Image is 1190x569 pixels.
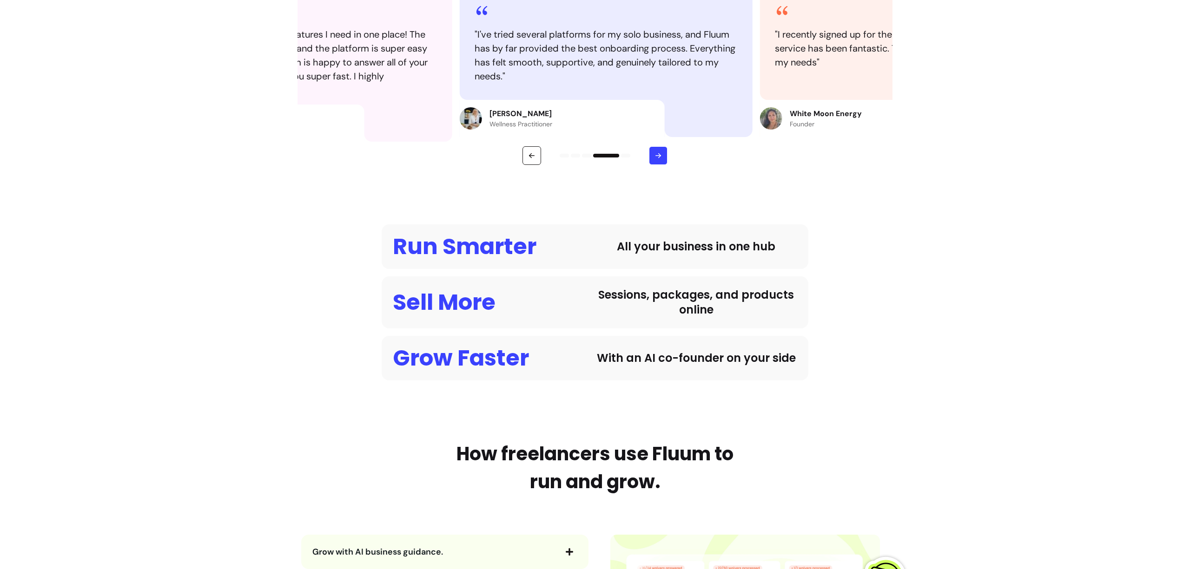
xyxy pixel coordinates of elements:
[595,288,797,317] div: Sessions, packages, and products online
[775,27,1038,69] blockquote: " I recently signed up for the Grow membership and the service has been fantastic. The platform i...
[489,108,552,119] p: [PERSON_NAME]
[393,291,496,314] div: Sell More
[312,544,577,560] button: Grow with AI business guidance.
[444,440,746,496] h2: How freelancers use Fluum to run and grow.
[760,107,782,130] img: Review avatar
[595,239,797,254] div: All your business in one hub
[475,27,738,83] blockquote: " I've tried several platforms for my solo business, and Fluum has by far provided the best onboa...
[595,351,797,366] div: With an AI co-founder on your side
[393,235,536,258] div: Run Smarter
[174,27,437,97] blockquote: " It's amazing having all the features I need in one place! The onboarding process is great and t...
[312,546,443,557] span: Grow with AI business guidance.
[393,347,529,369] div: Grow Faster
[790,108,862,119] p: White Moon Energy
[460,107,482,130] img: Review avatar
[489,119,552,129] p: Wellness Practitioner
[790,119,862,129] p: Founder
